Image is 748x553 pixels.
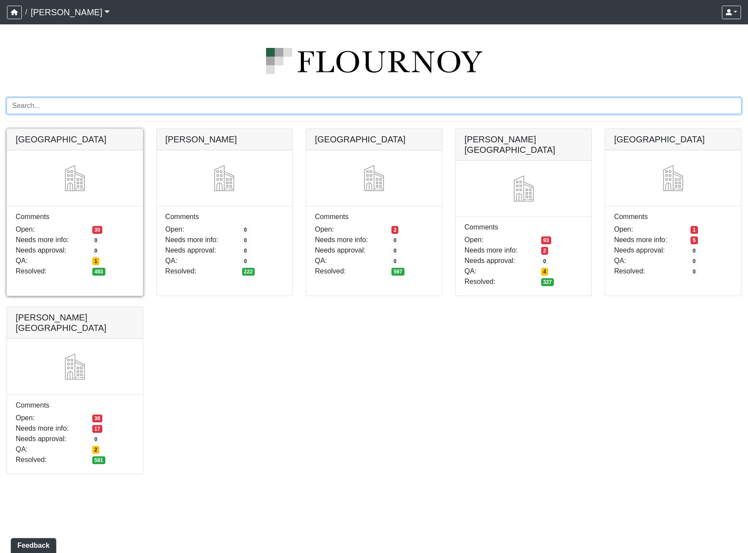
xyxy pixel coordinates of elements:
[7,48,741,74] img: logo
[22,3,30,21] span: /
[7,98,741,114] input: Search
[30,3,110,21] a: [PERSON_NAME]
[7,536,58,553] iframe: Ybug feedback widget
